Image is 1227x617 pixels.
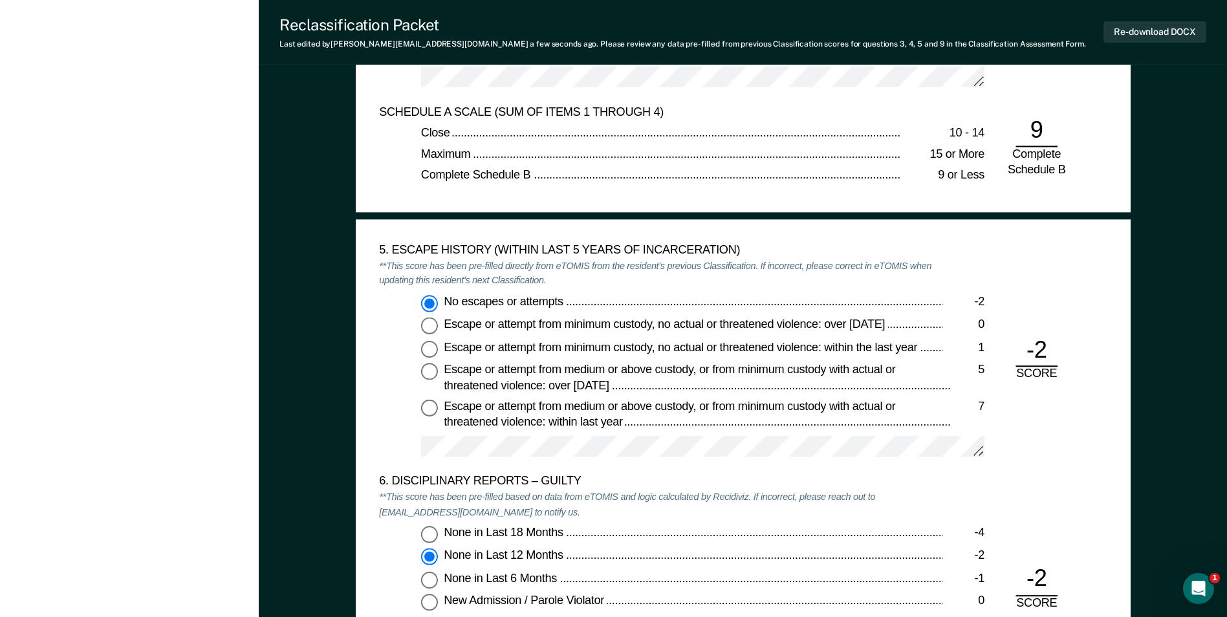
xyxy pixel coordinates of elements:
[421,363,438,380] input: Escape or attempt from medium or above custody, or from minimum custody with actual or threatened...
[421,594,438,611] input: New Admission / Parole Violator0
[901,168,984,184] div: 9 or Less
[942,594,984,610] div: 0
[379,475,942,490] div: 6. DISCIPLINARY REPORTS – GUILTY
[901,147,984,162] div: 15 or More
[1103,21,1206,43] button: Re-download DOCX
[279,16,1086,34] div: Reclassification Packet
[951,400,984,415] div: 7
[942,340,984,356] div: 1
[530,39,596,49] span: a few seconds ago
[1005,596,1068,612] div: SCORE
[444,363,895,392] span: Escape or attempt from medium or above custody, or from minimum custody with actual or threatened...
[444,549,565,562] span: None in Last 12 Months
[1005,147,1068,178] div: Complete Schedule B
[421,295,438,312] input: No escapes or attempts-2
[444,295,565,308] span: No escapes or attempts
[1005,367,1068,383] div: SCORE
[1183,573,1214,604] iframe: Intercom live chat
[942,295,984,310] div: -2
[379,105,942,120] div: SCHEDULE A SCALE (SUM OF ITEMS 1 THROUGH 4)
[421,526,438,543] input: None in Last 18 Months-4
[379,491,875,518] em: **This score has been pre-filled based on data from eTOMIS and logic calculated by Recidiviz. If ...
[421,572,438,589] input: None in Last 6 Months-1
[444,318,887,330] span: Escape or attempt from minimum custody, no actual or threatened violence: over [DATE]
[1015,116,1058,147] div: 9
[279,39,1086,49] div: Last edited by [PERSON_NAME][EMAIL_ADDRESS][DOMAIN_NAME] . Please review any data pre-filled from...
[444,400,895,428] span: Escape or attempt from medium or above custody, or from minimum custody with actual or threatened...
[1210,573,1220,583] span: 1
[421,168,533,181] span: Complete Schedule B
[1015,565,1058,596] div: -2
[942,526,984,542] div: -4
[901,126,984,142] div: 10 - 14
[942,572,984,587] div: -1
[444,526,565,539] span: None in Last 18 Months
[421,318,438,334] input: Escape or attempt from minimum custody, no actual or threatened violence: over [DATE]0
[942,549,984,565] div: -2
[942,318,984,333] div: 0
[379,260,931,287] em: **This score has been pre-filled directly from eTOMIS from the resident's previous Classification...
[444,594,607,607] span: New Admission / Parole Violator
[421,126,452,139] span: Close
[421,549,438,566] input: None in Last 12 Months-2
[950,363,984,379] div: 5
[444,340,920,353] span: Escape or attempt from minimum custody, no actual or threatened violence: within the last year
[421,340,438,357] input: Escape or attempt from minimum custody, no actual or threatened violence: within the last year1
[1015,336,1058,367] div: -2
[421,147,473,160] span: Maximum
[444,572,559,585] span: None in Last 6 Months
[421,400,438,417] input: Escape or attempt from medium or above custody, or from minimum custody with actual or threatened...
[379,243,942,259] div: 5. ESCAPE HISTORY (WITHIN LAST 5 YEARS OF INCARCERATION)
